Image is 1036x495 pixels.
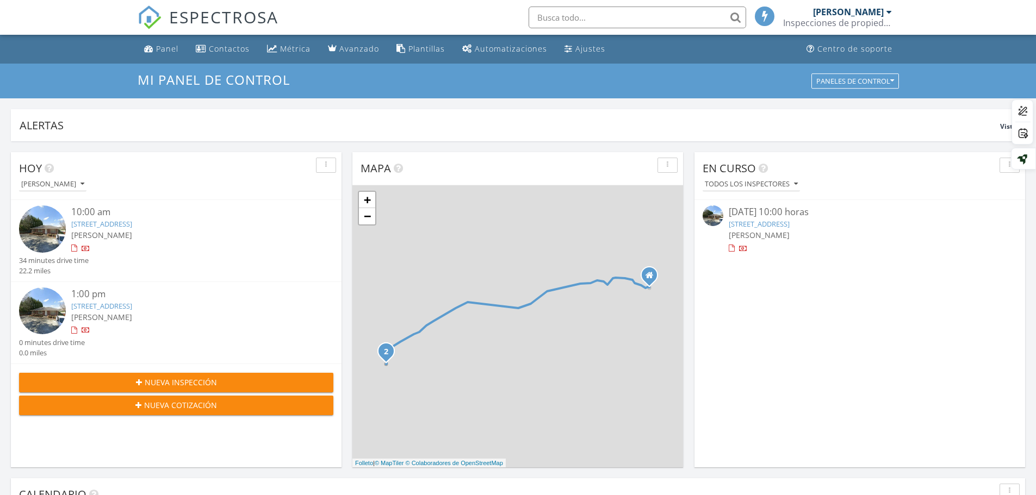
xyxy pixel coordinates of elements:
[19,396,333,415] button: Nueva cotización
[816,76,890,86] font: Paneles de control
[19,287,333,358] a: 1:00 pm [STREET_ADDRESS] [PERSON_NAME] 0 minutes drive time 0.0 miles
[392,39,449,59] a: Plantillas
[373,460,375,466] font: |
[458,39,551,59] a: Automatizaciones (básicas)
[19,337,85,348] div: 0 minutes drive time
[71,205,110,218] font: 10:00 am
[649,275,656,281] div: 2814 Porches Ln, Dacula, GA 30019
[71,312,132,322] font: [PERSON_NAME]
[21,179,76,189] font: [PERSON_NAME]
[324,39,383,59] a: Avanzado
[729,219,790,229] font: [STREET_ADDRESS]
[375,460,404,466] a: © MapTiler
[811,73,899,89] button: Paneles de control
[703,205,723,226] img: streetview
[359,192,375,208] a: Dar un golpe de zoom
[71,230,132,240] font: [PERSON_NAME]
[703,205,1017,254] a: [DATE] 10:00 horas [STREET_ADDRESS] [PERSON_NAME]
[355,460,373,466] a: Folleto
[191,39,254,59] a: Contactos
[384,347,388,357] font: 2
[729,205,809,218] font: [DATE] 10:00 horas
[406,460,503,466] a: © Colaboradores de OpenStreetMap
[19,161,42,176] font: Hoy
[339,43,379,54] font: Avanzado
[19,287,66,334] img: streetview
[475,43,547,54] font: Automatizaciones
[144,400,217,410] font: Nueva cotización
[156,43,178,54] font: Panel
[802,39,897,59] a: Centro de soporte
[140,39,183,59] a: Panel
[138,15,278,37] a: ESPECTROSA
[705,179,790,189] font: Todos los inspectores
[560,39,610,59] a: Ajustes
[783,17,952,29] font: Inspecciones de propiedad Colossus, LLC
[386,351,393,358] div: 6267 Oakwood Cir NW, Norcross, GA 30093
[703,161,756,176] font: En curso
[145,377,217,387] font: Nueva inspección
[783,17,892,28] div: Inspecciones de propiedad Colossus, LLC
[209,43,250,54] font: Contactos
[529,7,746,28] input: Busca todo...
[19,373,333,392] button: Nueva inspección
[280,43,311,54] font: Métrica
[359,208,375,224] a: Alejar
[364,193,371,206] font: +
[1000,122,1016,131] font: Vista
[71,287,106,300] font: 1:00 pm
[703,177,800,192] button: Todos los inspectores
[575,43,605,54] font: Ajustes
[138,71,290,89] font: Mi panel de control
[263,39,315,59] a: Métrica
[19,255,89,266] div: 34 minutes drive time
[19,205,66,252] img: streetview
[19,266,89,276] div: 22.2 miles
[71,301,132,311] font: [STREET_ADDRESS]
[817,43,892,54] font: Centro de soporte
[408,43,445,54] font: Plantillas
[364,209,371,223] font: −
[19,177,86,192] button: [PERSON_NAME]
[20,118,64,133] font: Alertas
[813,6,884,18] font: [PERSON_NAME]
[138,5,162,29] img: El mejor software de inspección de viviendas: Spectora
[19,205,333,276] a: 10:00 am [STREET_ADDRESS] [PERSON_NAME] 34 minutes drive time 22.2 miles
[19,348,85,358] div: 0.0 miles
[169,6,278,28] font: ESPECTROSA
[729,230,790,240] font: [PERSON_NAME]
[361,161,391,176] font: Mapa
[71,219,132,229] font: [STREET_ADDRESS]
